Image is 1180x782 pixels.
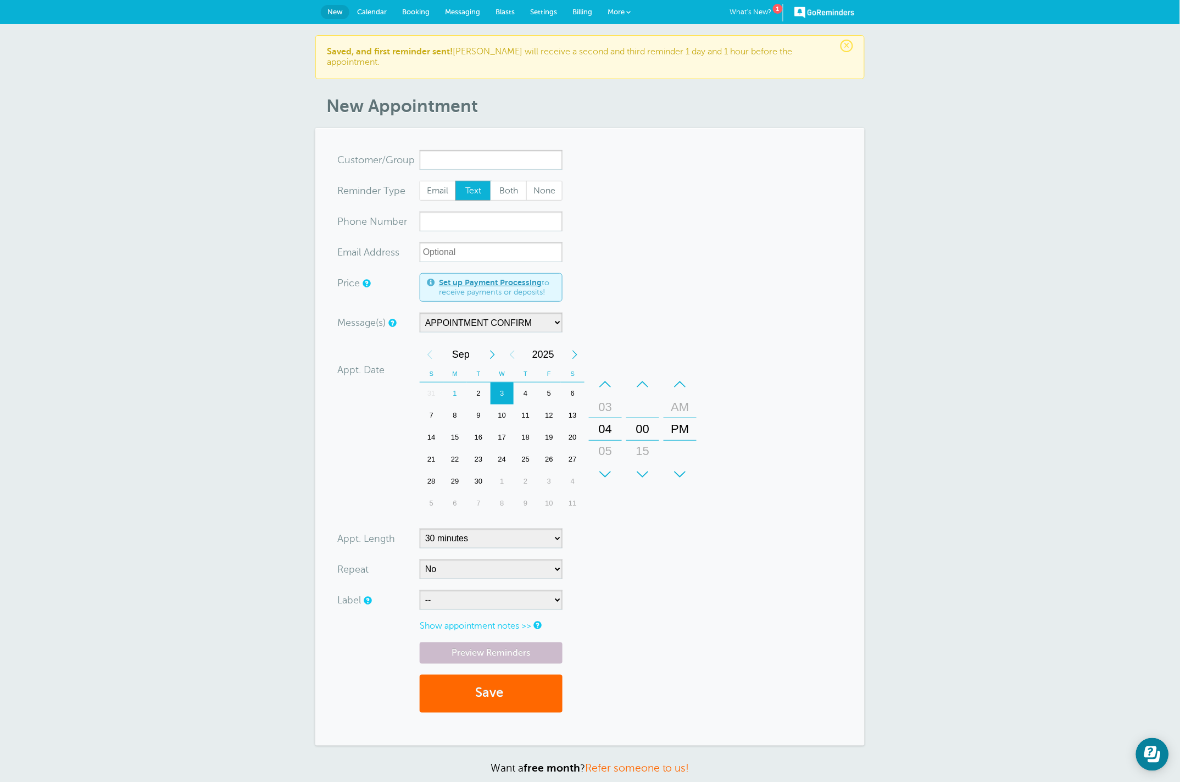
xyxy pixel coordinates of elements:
div: Saturday, October 11 [561,492,585,514]
div: 17 [491,426,514,448]
div: Thursday, September 18 [514,426,537,448]
div: 04 [592,418,619,440]
span: Both [491,181,526,200]
div: 29 [443,470,467,492]
div: Tuesday, September 9 [467,404,491,426]
a: Show appointment notes >> [420,621,531,631]
span: Blasts [496,8,515,16]
div: Minutes [626,373,659,485]
span: to receive payments or deposits! [439,278,555,297]
b: Saved, and first reminder sent! [327,47,453,57]
div: Thursday, September 4 [514,382,537,404]
div: Previous Month [420,343,439,365]
div: 6 [561,382,585,404]
h1: New Appointment [326,96,865,117]
div: ress [337,242,420,262]
div: 11 [514,404,537,426]
a: Simple templates and custom messages will use the reminder schedule set under Settings > Reminder... [388,319,395,326]
span: Pho [337,217,355,226]
div: Tuesday, September 30 [467,470,491,492]
div: Wednesday, September 10 [491,404,514,426]
div: Sunday, September 21 [420,448,443,470]
div: Thursday, October 9 [514,492,537,514]
div: 26 [537,448,561,470]
div: Wednesday, September 24 [491,448,514,470]
div: Thursday, October 2 [514,470,537,492]
div: 06 [592,462,619,484]
span: 2025 [522,343,565,365]
div: 22 [443,448,467,470]
div: 19 [537,426,561,448]
div: Wednesday, September 3 [491,382,514,404]
div: 30 [630,462,656,484]
div: 11 [561,492,585,514]
div: 15 [443,426,467,448]
iframe: Resource center [1136,738,1169,771]
div: Monday, September 15 [443,426,467,448]
span: × [841,40,853,52]
label: Message(s) [337,318,386,328]
div: Saturday, September 13 [561,404,585,426]
div: Friday, September 12 [537,404,561,426]
input: Optional [420,242,563,262]
div: Friday, September 5 [537,382,561,404]
span: September [439,343,482,365]
div: Sunday, September 28 [420,470,443,492]
a: Notes are for internal use only, and are not visible to your clients. [533,622,540,629]
div: 03 [592,396,619,418]
label: Reminder Type [337,186,405,196]
a: You can create custom labels to tag appointments. Labels are for internal use only, and are not v... [364,597,370,604]
div: Previous Year [502,343,522,365]
span: Text [456,181,491,200]
div: 1 [491,470,514,492]
div: Next Year [565,343,585,365]
div: Thursday, September 25 [514,448,537,470]
a: What's New? [730,4,783,21]
div: 10 [537,492,561,514]
div: 1 [443,382,467,404]
a: An optional price for the appointment. If you set a price, you can include a payment link in your... [363,280,369,287]
div: Friday, October 10 [537,492,561,514]
div: 3 [537,470,561,492]
th: S [420,365,443,382]
a: Set up Payment Processing [439,278,542,287]
div: 5 [420,492,443,514]
div: Monday, October 6 [443,492,467,514]
div: Friday, October 3 [537,470,561,492]
th: F [537,365,561,382]
div: Sunday, August 31 [420,382,443,404]
div: 20 [561,426,585,448]
span: Cus [337,155,355,165]
div: Tuesday, September 23 [467,448,491,470]
div: Monday, September 8 [443,404,467,426]
span: Settings [530,8,557,16]
div: 5 [537,382,561,404]
a: Preview Reminders [420,642,563,664]
div: 00 [630,418,656,440]
div: Saturday, October 4 [561,470,585,492]
p: [PERSON_NAME] will receive a second and third reminder 1 day and 1 hour before the appointment. [327,47,853,68]
span: None [527,181,562,200]
label: Text [455,181,492,201]
div: 25 [514,448,537,470]
div: 6 [443,492,467,514]
div: Thursday, September 11 [514,404,537,426]
a: Refer someone to us! [585,763,689,774]
div: 28 [420,470,443,492]
div: 9 [467,404,491,426]
span: il Add [357,247,382,257]
div: Saturday, September 6 [561,382,585,404]
span: Messaging [445,8,480,16]
div: Sunday, September 7 [420,404,443,426]
div: 15 [630,440,656,462]
label: Appt. Date [337,365,385,375]
div: 23 [467,448,491,470]
div: Saturday, September 27 [561,448,585,470]
div: Tuesday, September 16 [467,426,491,448]
div: Sunday, September 14 [420,426,443,448]
div: 16 [467,426,491,448]
div: Friday, September 26 [537,448,561,470]
div: mber [337,212,420,231]
div: 2 [467,382,491,404]
strong: free month [524,763,580,774]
